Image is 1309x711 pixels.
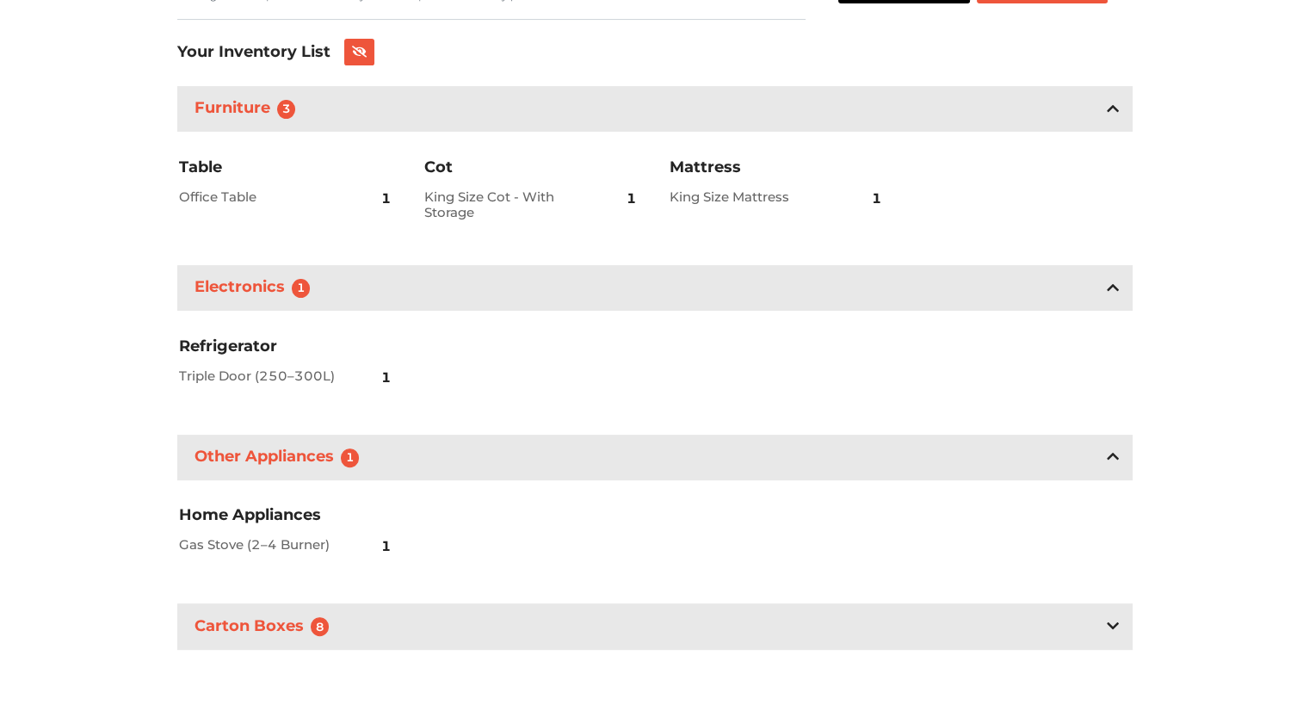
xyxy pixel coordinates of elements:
span: 1 [627,178,636,219]
h3: Table [179,158,394,178]
span: 1 [341,448,360,467]
h3: Home Appliances [179,505,394,526]
span: 3 [277,100,296,119]
h2: Office Table [179,189,340,205]
h3: Electronics [191,275,321,301]
span: 1 [381,526,391,567]
span: 1 [292,279,311,298]
span: 8 [311,617,330,636]
h2: Triple Door (250–300L) [179,368,340,384]
span: 1 [381,357,391,399]
h2: King Size Mattress [670,189,830,205]
h3: Your Inventory List [177,43,330,62]
h3: Other Appliances [191,444,370,471]
h3: Refrigerator [179,337,394,357]
h2: King Size Cot - With Storage [424,189,585,220]
span: 1 [872,178,881,219]
span: 1 [381,178,391,219]
h3: Mattress [670,158,885,178]
h2: Gas Stove (2–4 Burner) [179,537,340,553]
h3: Cot [424,158,639,178]
h3: Carton Boxes [191,614,340,640]
h3: Furniture [191,96,306,122]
